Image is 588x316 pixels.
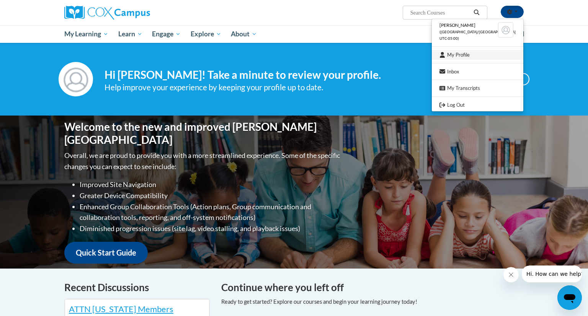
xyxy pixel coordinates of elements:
[118,29,142,39] span: Learn
[64,150,342,172] p: Overall, we are proud to provide you with a more streamlined experience. Some of the specific cha...
[410,8,471,17] input: Search Courses
[501,6,524,18] button: Account Settings
[105,81,470,94] div: Help improve your experience by keeping your profile up to date.
[147,25,186,43] a: Engage
[439,30,516,41] span: ([GEOGRAPHIC_DATA]/[GEOGRAPHIC_DATA] UTC-05:00)
[498,22,513,37] img: Learner Profile Avatar
[471,8,482,17] button: Search
[152,29,181,39] span: Engage
[226,25,262,43] a: About
[432,67,523,77] a: Inbox
[64,121,342,146] h1: Welcome to the new and improved [PERSON_NAME][GEOGRAPHIC_DATA]
[64,6,210,20] a: Cox Campus
[522,266,582,282] iframe: Message from company
[557,285,582,310] iframe: Button to launch messaging window
[231,29,257,39] span: About
[80,190,342,201] li: Greater Device Compatibility
[69,304,173,314] a: ATTN [US_STATE] Members
[439,22,475,28] span: [PERSON_NAME]
[59,62,93,96] img: Profile Image
[113,25,147,43] a: Learn
[64,242,148,264] a: Quick Start Guide
[432,83,523,93] a: My Transcripts
[105,68,470,81] h4: Hi [PERSON_NAME]! Take a minute to review your profile.
[59,25,113,43] a: My Learning
[186,25,226,43] a: Explore
[5,5,62,11] span: Hi. How can we help?
[80,179,342,190] li: Improved Site Navigation
[80,223,342,234] li: Diminished progression issues (site lag, video stalling, and playback issues)
[432,100,523,110] a: Logout
[432,50,523,60] a: My Profile
[191,29,221,39] span: Explore
[53,25,535,43] div: Main menu
[80,201,342,223] li: Enhanced Group Collaboration Tools (Action plans, Group communication and collaboration tools, re...
[64,29,108,39] span: My Learning
[64,6,150,20] img: Cox Campus
[503,267,519,282] iframe: Close message
[64,280,210,295] h4: Recent Discussions
[221,280,524,295] h4: Continue where you left off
